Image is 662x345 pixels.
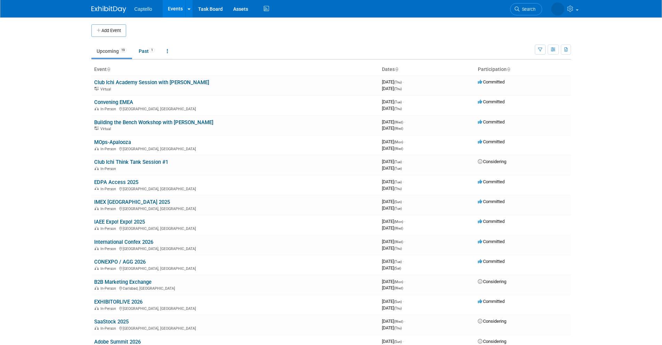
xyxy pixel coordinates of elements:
span: [DATE] [382,219,405,224]
span: In-Person [100,167,118,171]
span: [DATE] [382,186,402,191]
span: [DATE] [382,325,402,330]
span: [DATE] [382,179,404,184]
span: (Sun) [394,340,402,344]
span: Captello [134,6,152,12]
a: Convening EMEA [94,99,133,105]
span: In-Person [100,226,118,231]
span: - [403,199,404,204]
span: Committed [478,219,505,224]
span: Committed [478,179,505,184]
th: Dates [379,64,475,75]
span: (Sat) [394,266,401,270]
span: (Tue) [394,167,402,170]
div: [GEOGRAPHIC_DATA], [GEOGRAPHIC_DATA] [94,325,376,331]
a: Adobe Summit 2026 [94,339,141,345]
span: Committed [478,79,505,85]
span: [DATE] [382,206,402,211]
span: (Mon) [394,280,403,284]
span: [DATE] [382,166,402,171]
div: [GEOGRAPHIC_DATA], [GEOGRAPHIC_DATA] [94,265,376,271]
span: - [404,139,405,144]
span: - [404,219,405,224]
a: MOps-Apalooza [94,139,131,145]
a: SaaStock 2025 [94,319,129,325]
img: ExhibitDay [91,6,126,13]
div: [GEOGRAPHIC_DATA], [GEOGRAPHIC_DATA] [94,246,376,251]
span: [DATE] [382,265,401,271]
a: Club Ichi Think Tank Session #1 [94,159,168,165]
img: Virtual Event [95,87,99,90]
span: - [404,239,405,244]
span: (Thu) [394,80,402,84]
th: Participation [475,64,571,75]
img: In-Person Event [95,266,99,270]
span: (Tue) [394,160,402,164]
span: - [403,299,404,304]
span: (Wed) [394,320,403,323]
a: Club Ichi Academy Session with [PERSON_NAME] [94,79,209,86]
div: [GEOGRAPHIC_DATA], [GEOGRAPHIC_DATA] [94,305,376,311]
span: Committed [478,239,505,244]
span: [DATE] [382,279,405,284]
img: In-Person Event [95,207,99,210]
span: In-Person [100,286,118,291]
span: Virtual [100,87,113,91]
span: (Tue) [394,207,402,210]
span: Committed [478,119,505,125]
span: Search [520,7,536,12]
span: Considering [478,279,506,284]
span: (Thu) [394,187,402,191]
span: (Tue) [394,260,402,264]
span: - [403,79,404,85]
span: [DATE] [382,299,404,304]
span: (Wed) [394,147,403,151]
span: In-Person [100,247,118,251]
div: [GEOGRAPHIC_DATA], [GEOGRAPHIC_DATA] [94,186,376,191]
img: In-Person Event [95,226,99,230]
span: Committed [478,99,505,104]
a: Sort by Participation Type [507,66,510,72]
span: (Wed) [394,127,403,130]
span: [DATE] [382,119,405,125]
span: Virtual [100,127,113,131]
span: (Tue) [394,100,402,104]
span: (Wed) [394,286,403,290]
a: EDPA Access 2025 [94,179,138,185]
span: (Wed) [394,240,403,244]
div: [GEOGRAPHIC_DATA], [GEOGRAPHIC_DATA] [94,106,376,111]
img: Virtual Event [95,127,99,130]
div: [GEOGRAPHIC_DATA], [GEOGRAPHIC_DATA] [94,225,376,231]
span: - [404,119,405,125]
a: CONEXPO / AGG 2026 [94,259,146,265]
span: Considering [478,319,506,324]
span: In-Person [100,107,118,111]
span: (Thu) [394,306,402,310]
span: (Mon) [394,220,403,224]
span: (Sun) [394,200,402,204]
span: [DATE] [382,239,405,244]
div: [GEOGRAPHIC_DATA], [GEOGRAPHIC_DATA] [94,146,376,151]
span: Committed [478,259,505,264]
span: 1 [149,48,155,53]
img: In-Person Event [95,107,99,110]
span: Considering [478,159,506,164]
div: Carlsbad, [GEOGRAPHIC_DATA] [94,285,376,291]
span: [DATE] [382,246,402,251]
a: Upcoming19 [91,45,132,58]
a: International Confex 2026 [94,239,153,245]
a: IMEX [GEOGRAPHIC_DATA] 2025 [94,199,170,205]
a: Sort by Event Name [107,66,110,72]
a: Sort by Start Date [395,66,398,72]
span: [DATE] [382,86,402,91]
span: - [403,99,404,104]
span: [DATE] [382,99,404,104]
span: [DATE] [382,259,404,264]
span: [DATE] [382,79,404,85]
span: [DATE] [382,305,402,311]
span: [DATE] [382,146,403,151]
span: In-Person [100,266,118,271]
span: - [403,159,404,164]
span: Committed [478,199,505,204]
th: Event [91,64,379,75]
